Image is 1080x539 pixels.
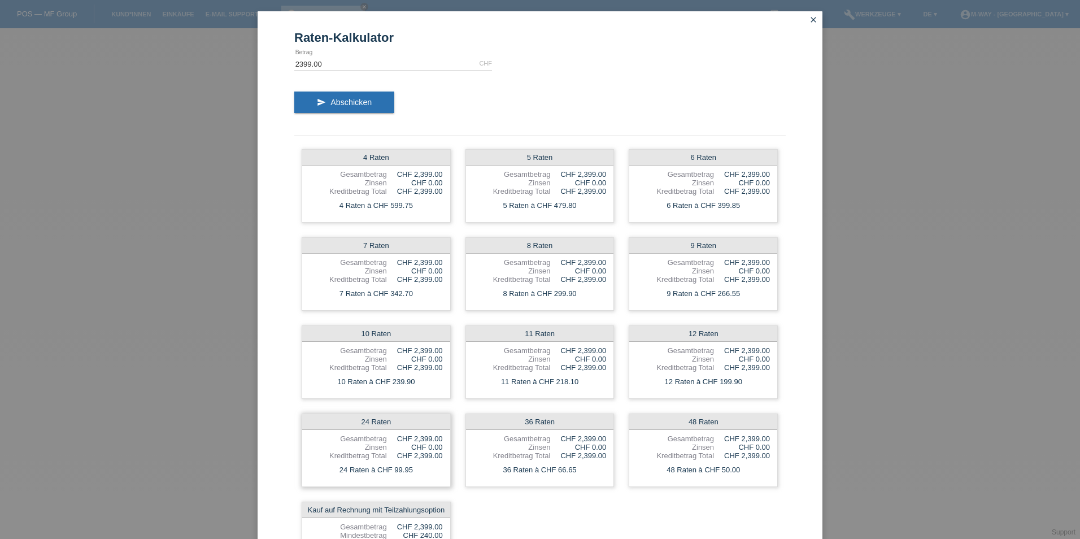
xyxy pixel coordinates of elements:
[387,275,443,284] div: CHF 2,399.00
[714,267,770,275] div: CHF 0.00
[714,363,770,372] div: CHF 2,399.00
[473,355,551,363] div: Zinsen
[473,346,551,355] div: Gesamtbetrag
[466,150,614,166] div: 5 Raten
[310,363,387,372] div: Kreditbetrag Total
[302,463,450,477] div: 24 Raten à CHF 99.95
[387,363,443,372] div: CHF 2,399.00
[806,14,821,27] a: close
[629,326,777,342] div: 12 Raten
[473,451,551,460] div: Kreditbetrag Total
[629,375,777,389] div: 12 Raten à CHF 199.90
[550,170,606,179] div: CHF 2,399.00
[473,434,551,443] div: Gesamtbetrag
[550,187,606,195] div: CHF 2,399.00
[302,375,450,389] div: 10 Raten à CHF 239.90
[809,15,818,24] i: close
[550,275,606,284] div: CHF 2,399.00
[550,434,606,443] div: CHF 2,399.00
[550,451,606,460] div: CHF 2,399.00
[714,179,770,187] div: CHF 0.00
[387,443,443,451] div: CHF 0.00
[637,275,714,284] div: Kreditbetrag Total
[473,267,551,275] div: Zinsen
[473,187,551,195] div: Kreditbetrag Total
[637,179,714,187] div: Zinsen
[302,150,450,166] div: 4 Raten
[629,286,777,301] div: 9 Raten à CHF 266.55
[714,275,770,284] div: CHF 2,399.00
[714,443,770,451] div: CHF 0.00
[387,170,443,179] div: CHF 2,399.00
[466,463,614,477] div: 36 Raten à CHF 66.65
[310,258,387,267] div: Gesamtbetrag
[714,346,770,355] div: CHF 2,399.00
[473,170,551,179] div: Gesamtbetrag
[714,187,770,195] div: CHF 2,399.00
[714,258,770,267] div: CHF 2,399.00
[466,375,614,389] div: 11 Raten à CHF 218.10
[302,502,450,518] div: Kauf auf Rechnung mit Teilzahlungsoption
[466,414,614,430] div: 36 Raten
[550,355,606,363] div: CHF 0.00
[473,363,551,372] div: Kreditbetrag Total
[473,443,551,451] div: Zinsen
[310,346,387,355] div: Gesamtbetrag
[473,258,551,267] div: Gesamtbetrag
[473,275,551,284] div: Kreditbetrag Total
[317,98,326,107] i: send
[550,363,606,372] div: CHF 2,399.00
[629,414,777,430] div: 48 Raten
[466,198,614,213] div: 5 Raten à CHF 479.80
[550,179,606,187] div: CHF 0.00
[387,355,443,363] div: CHF 0.00
[637,258,714,267] div: Gesamtbetrag
[387,451,443,460] div: CHF 2,399.00
[466,326,614,342] div: 11 Raten
[310,523,387,531] div: Gesamtbetrag
[637,355,714,363] div: Zinsen
[714,355,770,363] div: CHF 0.00
[550,443,606,451] div: CHF 0.00
[310,170,387,179] div: Gesamtbetrag
[637,443,714,451] div: Zinsen
[387,258,443,267] div: CHF 2,399.00
[637,451,714,460] div: Kreditbetrag Total
[387,187,443,195] div: CHF 2,399.00
[466,238,614,254] div: 8 Raten
[387,346,443,355] div: CHF 2,399.00
[714,434,770,443] div: CHF 2,399.00
[550,346,606,355] div: CHF 2,399.00
[387,434,443,443] div: CHF 2,399.00
[550,258,606,267] div: CHF 2,399.00
[310,187,387,195] div: Kreditbetrag Total
[479,60,492,67] div: CHF
[330,98,372,107] span: Abschicken
[637,187,714,195] div: Kreditbetrag Total
[302,286,450,301] div: 7 Raten à CHF 342.70
[387,523,443,531] div: CHF 2,399.00
[310,451,387,460] div: Kreditbetrag Total
[473,179,551,187] div: Zinsen
[714,451,770,460] div: CHF 2,399.00
[302,198,450,213] div: 4 Raten à CHF 599.75
[302,238,450,254] div: 7 Raten
[387,267,443,275] div: CHF 0.00
[310,179,387,187] div: Zinsen
[629,198,777,213] div: 6 Raten à CHF 399.85
[310,355,387,363] div: Zinsen
[637,267,714,275] div: Zinsen
[310,267,387,275] div: Zinsen
[637,170,714,179] div: Gesamtbetrag
[629,150,777,166] div: 6 Raten
[629,238,777,254] div: 9 Raten
[714,170,770,179] div: CHF 2,399.00
[310,275,387,284] div: Kreditbetrag Total
[637,434,714,443] div: Gesamtbetrag
[302,326,450,342] div: 10 Raten
[310,434,387,443] div: Gesamtbetrag
[294,92,394,113] button: send Abschicken
[637,363,714,372] div: Kreditbetrag Total
[550,267,606,275] div: CHF 0.00
[302,414,450,430] div: 24 Raten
